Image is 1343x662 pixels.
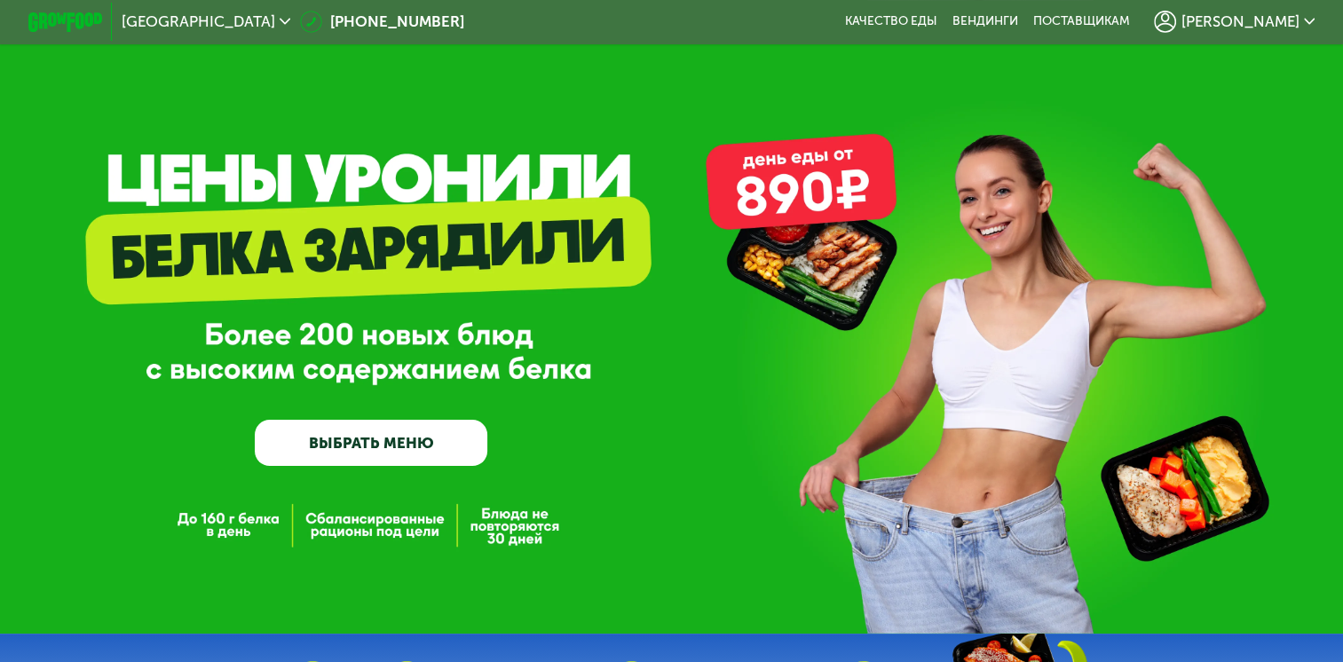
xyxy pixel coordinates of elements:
[300,11,464,33] a: [PHONE_NUMBER]
[255,420,487,467] a: ВЫБРАТЬ МЕНЮ
[122,14,275,29] span: [GEOGRAPHIC_DATA]
[952,14,1018,29] a: Вендинги
[1181,14,1300,29] span: [PERSON_NAME]
[1033,14,1130,29] div: поставщикам
[845,14,937,29] a: Качество еды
